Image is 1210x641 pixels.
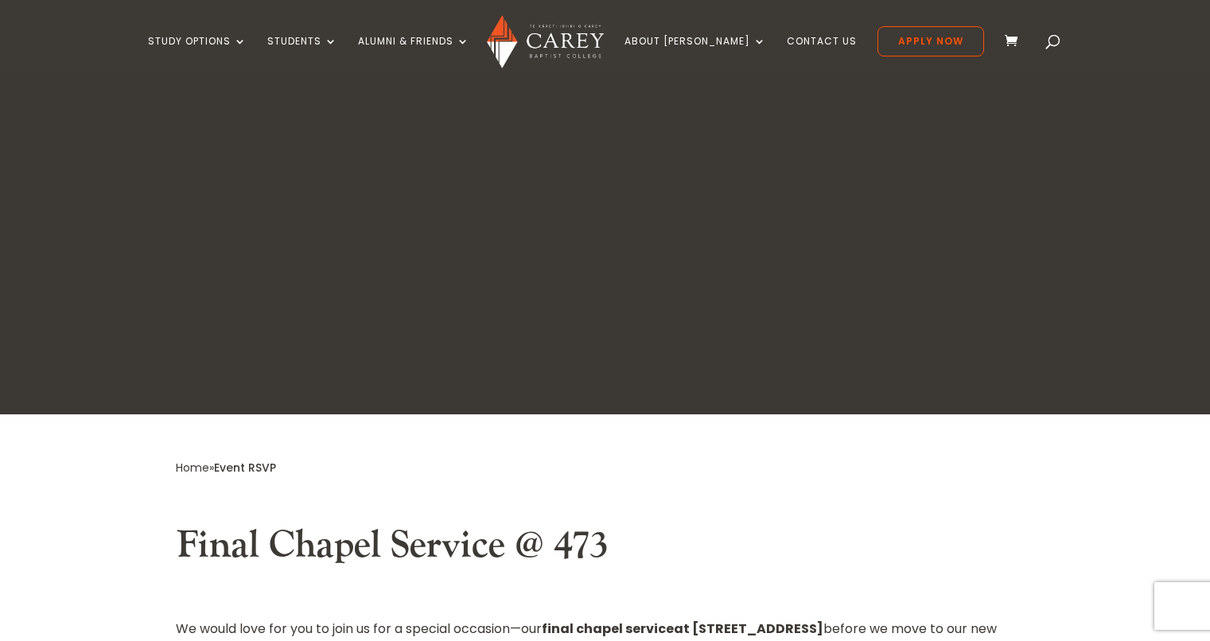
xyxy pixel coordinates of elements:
[148,36,247,73] a: Study Options
[176,523,1035,577] h2: Final Chapel Service @ 473
[487,15,604,68] img: Carey Baptist College
[674,620,823,638] strong: at [STREET_ADDRESS]
[877,26,984,56] a: Apply Now
[176,460,276,476] span: »
[176,460,209,476] a: Home
[358,36,469,73] a: Alumni & Friends
[542,620,674,638] strong: final chapel service
[787,36,857,73] a: Contact Us
[624,36,766,73] a: About [PERSON_NAME]
[214,460,276,476] span: Event RSVP
[267,36,337,73] a: Students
